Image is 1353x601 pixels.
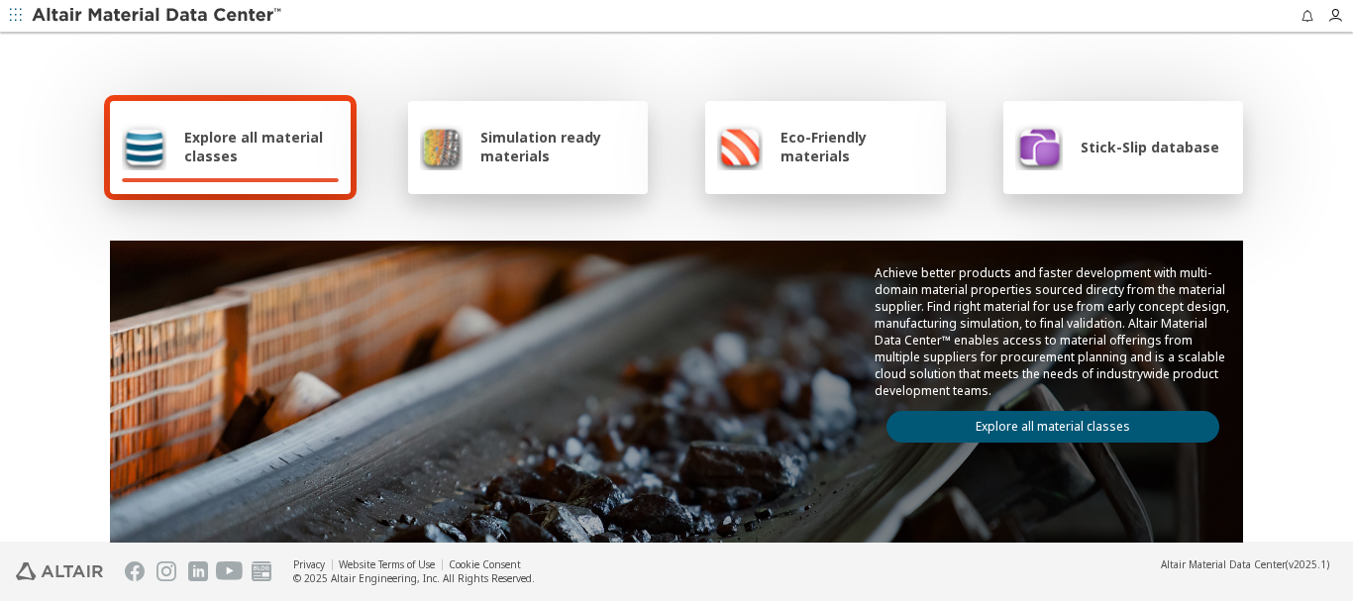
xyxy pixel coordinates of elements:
[420,123,463,170] img: Simulation ready materials
[339,557,435,571] a: Website Terms of Use
[293,571,535,585] div: © 2025 Altair Engineering, Inc. All Rights Reserved.
[16,562,103,580] img: Altair Engineering
[717,123,763,170] img: Eco-Friendly materials
[781,128,933,165] span: Eco-Friendly materials
[1015,123,1063,170] img: Stick-Slip database
[449,557,521,571] a: Cookie Consent
[1161,557,1286,571] span: Altair Material Data Center
[184,128,339,165] span: Explore all material classes
[875,264,1231,399] p: Achieve better products and faster development with multi-domain material properties sourced dire...
[480,128,636,165] span: Simulation ready materials
[32,6,284,26] img: Altair Material Data Center
[886,411,1219,443] a: Explore all material classes
[293,557,325,571] a: Privacy
[1081,138,1219,156] span: Stick-Slip database
[122,123,166,170] img: Explore all material classes
[1161,557,1329,571] div: (v2025.1)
